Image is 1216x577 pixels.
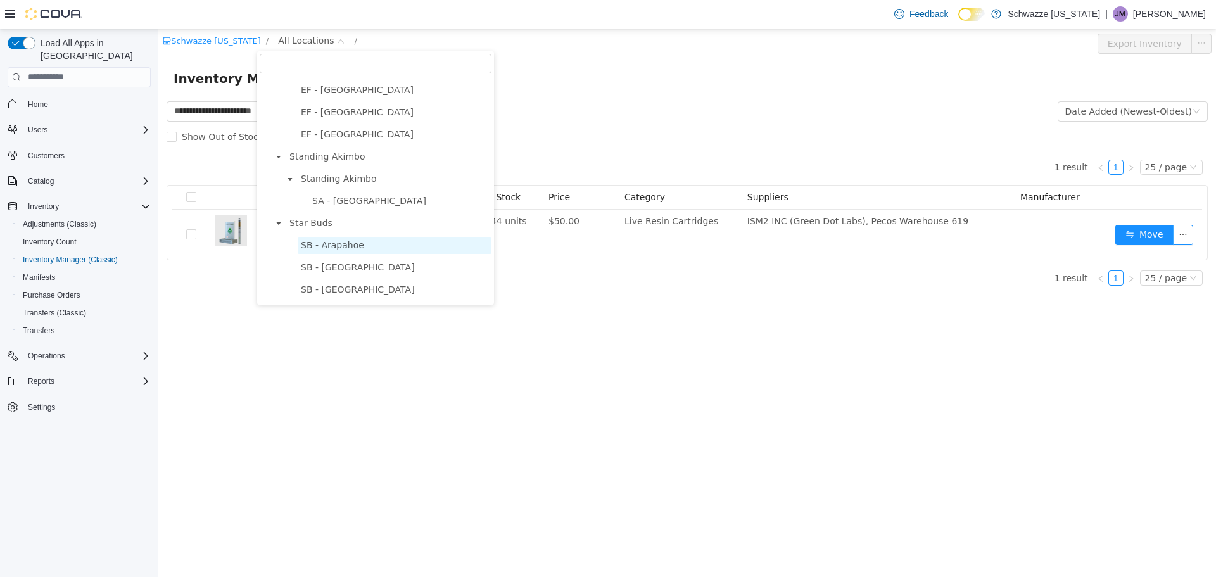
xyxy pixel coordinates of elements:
a: Settings [23,400,60,415]
span: Price [390,163,412,173]
button: Export Inventory [939,4,1034,25]
button: Reports [23,374,60,389]
img: Green Dot Silver Label Live Resin Cartridge 1000mg hero shot [57,186,89,217]
button: Users [3,121,156,139]
span: EF - [GEOGRAPHIC_DATA] [142,100,255,110]
i: icon: down [1031,245,1039,254]
span: Catalog [23,174,151,189]
li: Next Page [965,130,980,146]
a: icon: shopSchwazze [US_STATE] [4,7,103,16]
button: Purchase Orders [13,286,156,304]
button: Settings [3,398,156,416]
img: Cova [25,8,82,20]
span: EF - [GEOGRAPHIC_DATA] [142,56,255,66]
i: icon: right [969,135,977,143]
li: 1 [950,241,965,257]
button: Inventory Manager (Classic) [13,251,156,269]
span: Inventory Count [23,237,77,247]
a: Customers [23,148,70,163]
i: icon: right [969,246,977,253]
span: Manufacturer [862,163,921,173]
button: Users [23,122,53,137]
span: Settings [23,399,151,415]
span: Standing Akimbo [131,122,206,132]
span: Manifests [23,272,55,282]
i: icon: down [179,8,186,17]
span: Purchase Orders [18,288,151,303]
i: icon: caret-down [117,191,123,198]
span: Transfers [18,323,151,338]
span: Inventory Manager (Classic) [23,255,118,265]
a: Manifests [18,270,60,285]
span: Show Out of Stock [18,103,110,113]
span: Standing Akimbo [139,141,333,158]
button: Home [3,95,156,113]
a: 1 [951,242,965,256]
span: In Stock [327,163,362,173]
button: icon: swapMove [957,196,1015,216]
span: Settings [28,402,55,412]
span: Adjustments (Classic) [18,217,151,232]
i: icon: left [939,246,946,253]
div: 25 / page [987,242,1029,256]
span: Transfers (Classic) [23,308,86,318]
a: Inventory Count [18,234,82,250]
button: Transfers [13,322,156,339]
span: Suppliers [589,163,630,173]
span: Manifests [18,270,151,285]
span: ISM2 INC (Green Dot Labs), Pecos Warehouse 619 [589,187,810,197]
nav: Complex example [8,90,151,450]
button: Catalog [23,174,59,189]
a: Home [23,97,53,112]
button: Inventory Count [13,233,156,251]
button: Manifests [13,269,156,286]
span: SB - [GEOGRAPHIC_DATA] [142,233,256,243]
li: Previous Page [935,241,950,257]
span: SB - Boulder [139,274,333,291]
span: Category [466,163,507,173]
a: Adjustments (Classic) [18,217,101,232]
span: Dark Mode [958,21,959,22]
p: Schwazze [US_STATE] [1008,6,1100,22]
button: Inventory [3,198,156,215]
span: Adjustments (Classic) [23,219,96,229]
span: / [108,7,110,16]
u: 144 units [327,187,369,197]
span: SB - [GEOGRAPHIC_DATA] [142,255,256,265]
span: Operations [23,348,151,364]
a: Transfers [18,323,60,338]
span: EF - South Boulder [139,75,333,92]
button: icon: ellipsis [1015,196,1035,216]
li: 1 result [896,241,930,257]
div: 25 / page [987,131,1029,145]
span: EF - Havana [139,53,333,70]
a: Inventory Manager (Classic) [18,252,123,267]
li: 1 result [896,130,930,146]
span: Inventory Count [18,234,151,250]
span: Customers [28,151,65,161]
button: Operations [3,347,156,365]
span: SA - [GEOGRAPHIC_DATA] [154,167,268,177]
li: Previous Page [935,130,950,146]
span: Home [28,99,48,110]
span: Catalog [28,176,54,186]
span: $50.00 [390,187,421,197]
button: Reports [3,372,156,390]
button: Operations [23,348,70,364]
span: EF - [GEOGRAPHIC_DATA] [142,78,255,88]
li: 1 [950,130,965,146]
span: Star Buds [131,189,174,199]
span: All Locations [120,4,175,18]
div: Justin Mehrer [1113,6,1128,22]
i: icon: down [1034,79,1042,87]
input: filter select [101,25,333,44]
p: | [1105,6,1108,22]
span: SB - Aurora [139,230,333,247]
span: Operations [28,351,65,361]
span: Star Buds [128,186,333,203]
button: Transfers (Classic) [13,304,156,322]
i: icon: down [1031,134,1039,143]
span: Transfers [23,326,54,336]
i: icon: caret-down [129,147,135,153]
a: Feedback [889,1,953,27]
